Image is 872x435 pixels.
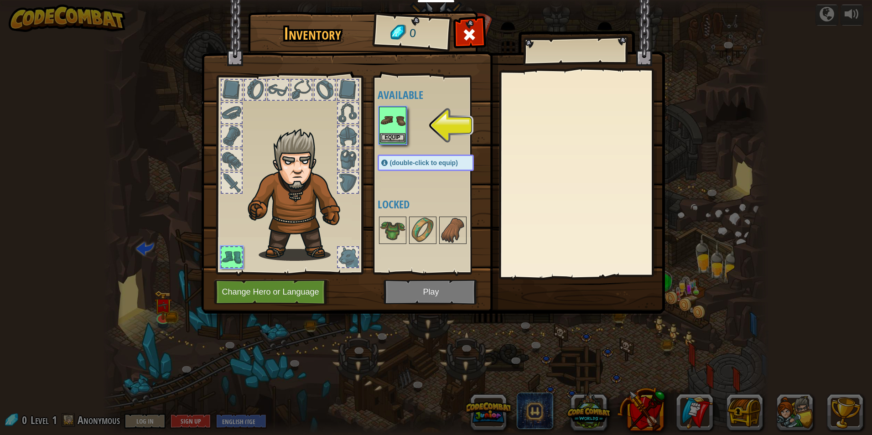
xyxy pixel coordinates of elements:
span: (double-click to equip) [390,159,458,166]
img: portrait.png [380,108,405,133]
span: 0 [409,25,416,42]
button: Change Hero or Language [214,280,330,305]
h1: Inventory [254,24,371,43]
h4: Locked [378,198,492,210]
button: Equip [380,133,405,143]
img: portrait.png [440,217,466,243]
img: portrait.png [380,217,405,243]
img: hair_m2.png [244,128,355,261]
h4: Available [378,89,492,101]
img: portrait.png [410,217,436,243]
